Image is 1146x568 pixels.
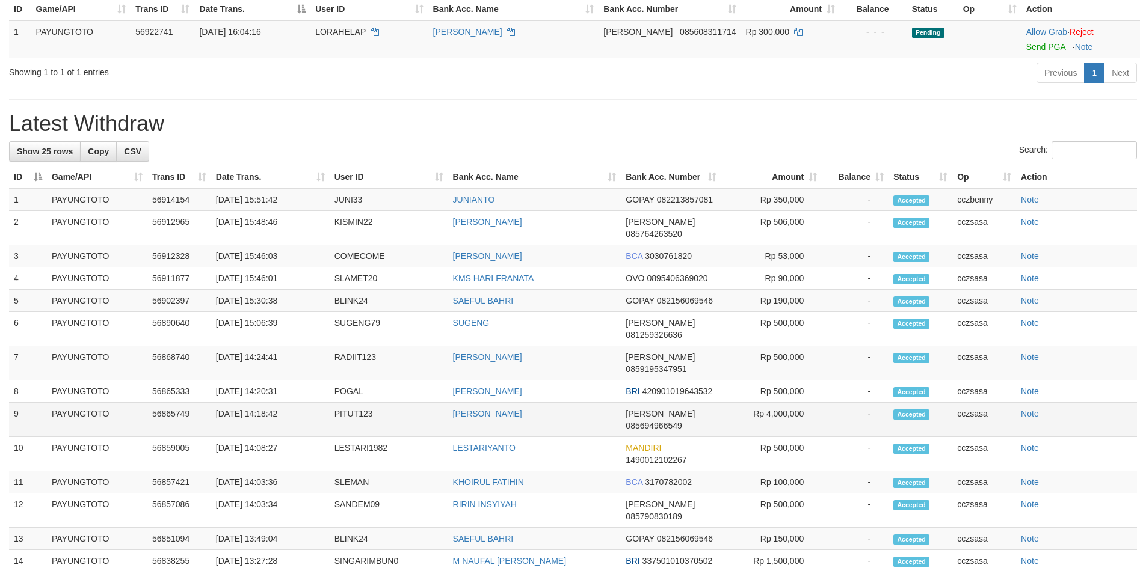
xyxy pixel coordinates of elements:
[330,471,448,493] td: SLEMAN
[47,267,147,290] td: PAYUNGTOTO
[1021,352,1039,362] a: Note
[626,296,654,305] span: GOPAY
[453,273,534,283] a: KMS HARI FRANATA
[893,319,929,329] span: Accepted
[9,471,47,493] td: 11
[626,556,639,566] span: BRI
[9,188,47,211] td: 1
[330,437,448,471] td: LESTARI1982
[147,312,211,346] td: 56890640
[893,444,929,454] span: Accepted
[912,28,944,38] span: Pending
[626,251,642,261] span: BCA
[47,211,147,245] td: PAYUNGTOTO
[147,267,211,290] td: 56911877
[330,346,448,380] td: RADIIT123
[330,528,448,550] td: BLINK24
[330,267,448,290] td: SLAMET20
[1021,534,1039,543] a: Note
[211,211,330,245] td: [DATE] 15:48:46
[721,403,822,437] td: Rp 4,000,000
[147,188,211,211] td: 56914154
[822,403,889,437] td: -
[721,188,822,211] td: Rp 350,000
[1052,141,1137,159] input: Search:
[626,217,695,227] span: [PERSON_NAME]
[1021,443,1039,453] a: Note
[721,528,822,550] td: Rp 150,000
[721,211,822,245] td: Rp 506,000
[845,26,902,38] div: - - -
[952,245,1016,267] td: cczsasa
[9,346,47,380] td: 7
[453,534,514,543] a: SAEFUL BAHRI
[9,528,47,550] td: 13
[822,312,889,346] td: -
[147,211,211,245] td: 56912965
[47,188,147,211] td: PAYUNGTOTO
[453,195,495,204] a: JUNIANTO
[9,380,47,403] td: 8
[626,364,686,374] span: Copy 0859195347951 to clipboard
[147,290,211,312] td: 56902397
[680,27,736,37] span: Copy 085608311714 to clipboard
[47,493,147,528] td: PAYUNGTOTO
[211,493,330,528] td: [DATE] 14:03:34
[642,386,713,396] span: Copy 420901019643532 to clipboard
[211,290,330,312] td: [DATE] 15:30:38
[626,352,695,362] span: [PERSON_NAME]
[88,147,109,156] span: Copy
[147,471,211,493] td: 56857421
[9,20,31,58] td: 1
[1021,318,1039,328] a: Note
[47,346,147,380] td: PAYUNGTOTO
[657,296,713,305] span: Copy 082156069546 to clipboard
[626,386,639,396] span: BRI
[721,437,822,471] td: Rp 500,000
[330,312,448,346] td: SUGENG79
[330,211,448,245] td: KISMIN22
[330,188,448,211] td: JUNI33
[47,245,147,267] td: PAYUNGTOTO
[893,409,929,420] span: Accepted
[211,245,330,267] td: [DATE] 15:46:03
[626,455,686,465] span: Copy 1490012102267 to clipboard
[9,141,81,162] a: Show 25 rows
[893,296,929,307] span: Accepted
[1021,251,1039,261] a: Note
[721,380,822,403] td: Rp 500,000
[952,211,1016,245] td: cczsasa
[822,245,889,267] td: -
[893,534,929,545] span: Accepted
[80,141,117,162] a: Copy
[1016,166,1137,188] th: Action
[721,493,822,528] td: Rp 500,000
[1021,409,1039,418] a: Note
[1070,27,1094,37] a: Reject
[147,437,211,471] td: 56859005
[893,478,929,488] span: Accepted
[211,380,330,403] td: [DATE] 14:20:31
[721,166,822,188] th: Amount: activate to sort column ascending
[453,556,567,566] a: M NAUFAL [PERSON_NAME]
[657,534,713,543] span: Copy 082156069546 to clipboard
[31,20,131,58] td: PAYUNGTOTO
[1021,195,1039,204] a: Note
[1037,63,1085,83] a: Previous
[721,346,822,380] td: Rp 500,000
[47,312,147,346] td: PAYUNGTOTO
[47,166,147,188] th: Game/API: activate to sort column ascending
[47,528,147,550] td: PAYUNGTOTO
[9,112,1137,136] h1: Latest Withdraw
[893,218,929,228] span: Accepted
[453,477,524,487] a: KHOIRUL FATIHIN
[626,195,654,204] span: GOPAY
[453,296,514,305] a: SAEFUL BAHRI
[453,386,522,396] a: [PERSON_NAME]
[952,346,1016,380] td: cczsasa
[1021,556,1039,566] a: Note
[330,290,448,312] td: BLINK24
[822,188,889,211] td: -
[147,493,211,528] td: 56857086
[1104,63,1137,83] a: Next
